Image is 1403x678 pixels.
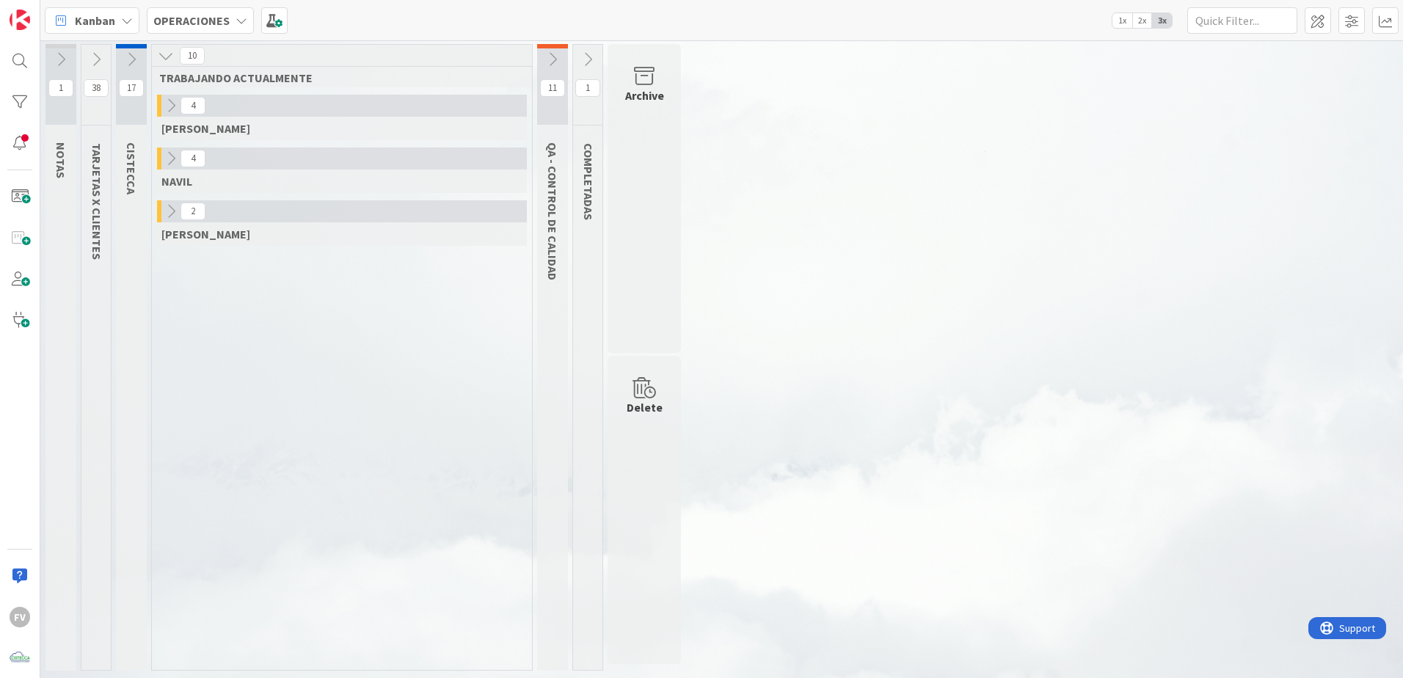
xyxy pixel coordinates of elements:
[119,79,144,97] span: 17
[84,79,109,97] span: 38
[54,142,68,178] span: NOTAS
[540,79,565,97] span: 11
[625,87,664,104] div: Archive
[1112,13,1132,28] span: 1x
[10,607,30,627] div: FV
[48,79,73,97] span: 1
[181,203,205,220] span: 2
[181,150,205,167] span: 4
[545,142,560,280] span: QA - CONTROL DE CALIDAD
[581,143,596,220] span: COMPLETADAS
[181,97,205,114] span: 4
[90,143,104,260] span: TARJETAS X CLIENTES
[31,2,67,20] span: Support
[10,648,30,668] img: avatar
[10,10,30,30] img: Visit kanbanzone.com
[159,70,514,85] span: TRABAJANDO ACTUALMENTE
[627,398,663,416] div: Delete
[75,12,115,29] span: Kanban
[180,47,205,65] span: 10
[161,227,250,241] span: FERNANDO
[124,142,139,194] span: CISTECCA
[153,13,230,28] b: OPERACIONES
[1152,13,1172,28] span: 3x
[1132,13,1152,28] span: 2x
[575,79,600,97] span: 1
[1187,7,1297,34] input: Quick Filter...
[161,174,192,189] span: NAVIL
[161,121,250,136] span: GABRIEL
